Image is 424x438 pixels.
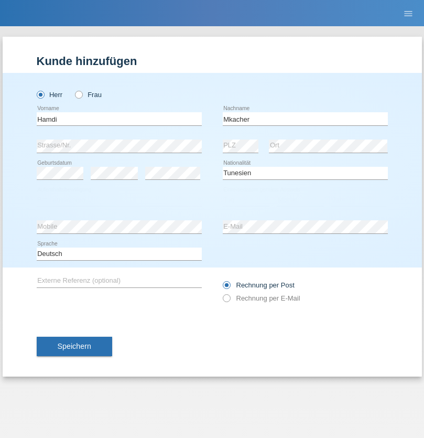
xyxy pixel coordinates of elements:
input: Rechnung per E-Mail [223,294,230,307]
label: Rechnung per E-Mail [223,294,300,302]
h1: Kunde hinzufügen [37,55,388,68]
input: Herr [37,91,44,98]
label: Herr [37,91,63,99]
a: menu [398,10,419,16]
label: Frau [75,91,102,99]
input: Frau [75,91,82,98]
input: Rechnung per Post [223,281,230,294]
span: Speichern [58,342,91,350]
button: Speichern [37,337,112,357]
i: menu [403,8,414,19]
label: Rechnung per Post [223,281,295,289]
